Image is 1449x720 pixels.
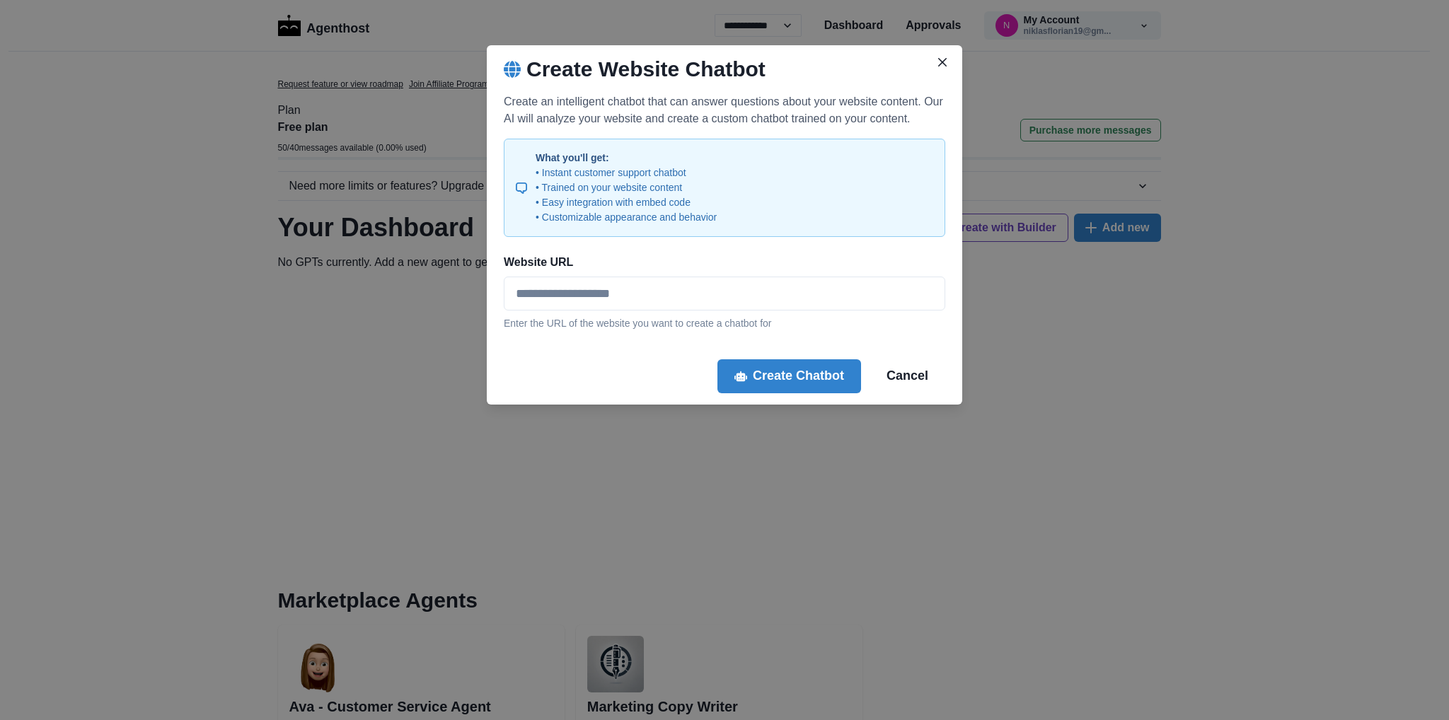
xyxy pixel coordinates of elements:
[870,359,945,393] button: Cancel
[931,51,954,74] button: Close
[526,57,766,82] h2: Create Website Chatbot
[504,316,945,331] p: Enter the URL of the website you want to create a chatbot for
[717,359,861,393] button: Create Chatbot
[504,254,937,271] label: Website URL
[504,93,945,127] p: Create an intelligent chatbot that can answer questions about your website content. Our AI will a...
[536,166,717,225] p: • Instant customer support chatbot • Trained on your website content • Easy integration with embe...
[536,151,717,166] p: What you'll get:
